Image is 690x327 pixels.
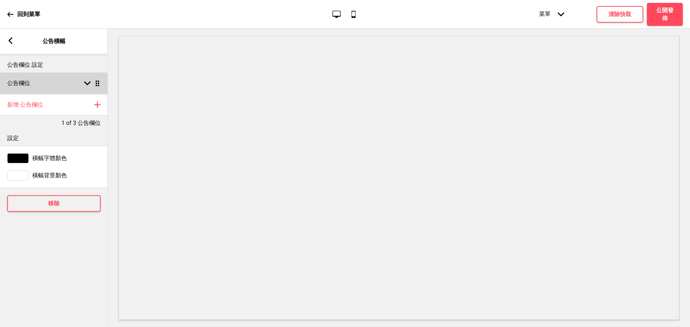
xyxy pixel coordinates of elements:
div: 菜單 [532,3,571,25]
div: 橫幅背景顏色 [7,170,101,181]
span: 橫幅背景顏色 [32,172,67,179]
h4: 新增 公告欄位 [7,101,43,109]
button: 移除 [7,195,101,212]
p: 公告橫幅 [42,37,65,45]
p: 回到菜單 [17,10,40,18]
span: 橫幅字體顏色 [32,155,67,162]
h4: 移除 [48,200,60,207]
button: 清除快取 [597,6,643,23]
button: 公開發佈 [647,3,683,26]
div: 橫幅字體顏色 [7,153,101,163]
h4: 公告欄位 [7,79,30,87]
h4: 公開發佈 [654,6,676,22]
p: 公告欄位 設定 [7,61,101,69]
p: 設定 [7,134,101,142]
p: 1 of 3 公告欄位 [61,119,101,127]
h4: 清除快取 [608,10,631,18]
a: 回到菜單 [7,5,40,24]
